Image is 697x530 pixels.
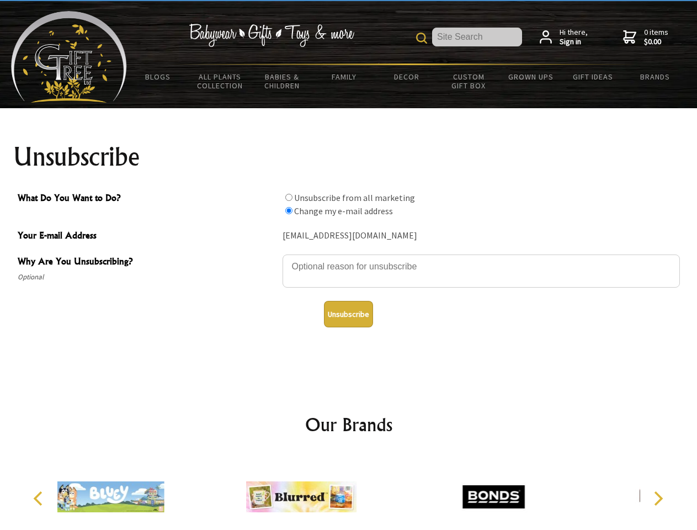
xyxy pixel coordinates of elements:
[438,65,500,97] a: Custom Gift Box
[644,27,668,47] span: 0 items
[499,65,562,88] a: Grown Ups
[294,205,393,216] label: Change my e-mail address
[375,65,438,88] a: Decor
[283,227,680,245] div: [EMAIL_ADDRESS][DOMAIN_NAME]
[644,37,668,47] strong: $0.00
[22,411,675,438] h2: Our Brands
[313,65,376,88] a: Family
[13,144,684,170] h1: Unsubscribe
[28,486,52,511] button: Previous
[285,194,292,201] input: What Do You Want to Do?
[432,28,522,46] input: Site Search
[623,28,668,47] a: 0 items$0.00
[324,301,373,327] button: Unsubscribe
[283,255,680,288] textarea: Why Are You Unsubscribing?
[251,65,313,97] a: Babies & Children
[416,33,427,44] img: product search
[560,37,588,47] strong: Sign in
[294,192,415,203] label: Unsubscribe from all marketing
[646,486,670,511] button: Next
[285,207,292,214] input: What Do You Want to Do?
[560,28,588,47] span: Hi there,
[189,24,354,47] img: Babywear - Gifts - Toys & more
[18,255,277,271] span: Why Are You Unsubscribing?
[18,271,277,284] span: Optional
[624,65,687,88] a: Brands
[189,65,252,97] a: All Plants Collection
[18,229,277,245] span: Your E-mail Address
[562,65,624,88] a: Gift Ideas
[127,65,189,88] a: BLOGS
[11,11,127,103] img: Babyware - Gifts - Toys and more...
[18,191,277,207] span: What Do You Want to Do?
[540,28,588,47] a: Hi there,Sign in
